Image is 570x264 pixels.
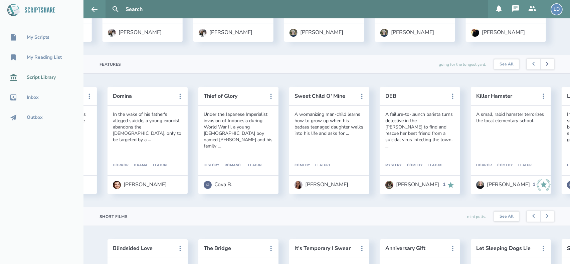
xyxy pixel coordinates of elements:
a: [PERSON_NAME] [108,25,162,40]
button: Anniversary Gift [385,245,445,251]
div: Horror [476,164,492,168]
div: A small, rabid hamster terrorizes the local elementary school. [476,111,546,124]
a: [PERSON_NAME] [471,25,525,40]
div: History [204,164,219,168]
div: Drama [129,164,148,168]
a: [PERSON_NAME] [199,25,252,40]
a: [PERSON_NAME] [113,178,167,192]
div: My Scripts [27,35,49,40]
div: Outbox [27,115,43,120]
button: Blindsided Love [113,245,173,251]
div: Under the Japanese Imperialist invasion of Indonesia during World War II, a young [DEMOGRAPHIC_DA... [204,111,273,149]
button: Killer Hamster [476,93,536,99]
div: Features [100,62,121,67]
button: Let Sleeping Dogs Lie [476,245,536,251]
div: Comedy [402,164,423,168]
img: user_1750930607-crop.jpg [471,29,479,37]
img: user_1750519899-crop.jpg [290,29,298,37]
div: [PERSON_NAME] [300,29,343,35]
div: [PERSON_NAME] [487,182,530,188]
div: 1 [443,182,445,187]
img: user_1655994507-crop.jpg [476,181,484,189]
div: Feature [513,164,534,168]
a: [PERSON_NAME] [380,25,434,40]
a: See All [494,212,519,222]
img: user_1736124357-crop.jpg [113,181,121,189]
div: CB [204,181,212,189]
div: Feature [243,164,264,168]
div: Horror [113,164,129,168]
div: [PERSON_NAME] [391,29,434,35]
div: going for the longest yard. [439,55,486,73]
button: The Bridge [204,245,264,251]
div: Romance [219,164,243,168]
a: See All [494,59,519,69]
div: Mystery [385,164,402,168]
a: [PERSON_NAME] [290,25,343,40]
div: Feature [310,164,331,168]
img: user_1750519899-crop.jpg [380,29,388,37]
div: A failure-to-launch barista turns detective in the [PERSON_NAME] to find and rescue her best frie... [385,111,455,149]
button: Thief of Glory [204,93,264,99]
div: Inbox [27,95,39,100]
div: Short Films [100,214,128,219]
div: Feature [148,164,169,168]
button: Domina [113,93,173,99]
a: CBCova B. [204,178,232,192]
a: [PERSON_NAME] [476,178,530,192]
button: Sweet Child O' Mine [295,93,355,99]
div: Cova B. [214,182,232,188]
div: [PERSON_NAME] [305,182,348,188]
div: Feature [422,164,443,168]
button: It's Temporary I Swear [295,245,355,251]
div: Comedy [295,164,310,168]
div: Script Library [27,75,56,80]
button: DEB [385,93,445,99]
div: [PERSON_NAME] [396,182,439,188]
div: 1 Industry Recommends [533,179,551,191]
a: [PERSON_NAME] [295,178,348,192]
div: [PERSON_NAME] [482,29,525,35]
div: In the wake of his father's alleged suicide, a young exorcist abandons the [DEMOGRAPHIC_DATA], on... [113,111,182,143]
div: [PERSON_NAME] [119,29,162,35]
div: My Reading List [27,55,62,60]
img: user_1644698712-crop.jpg [295,181,303,189]
div: 1 Recommends [443,181,455,189]
img: user_1750533153-crop.jpg [108,29,116,37]
img: user_1684950674-crop.jpg [385,181,393,189]
div: A womanizing man-child learns how to grow up when his badass teenaged daughter walks into his lif... [295,111,364,137]
div: mini putts. [467,207,486,226]
img: user_1750533153-crop.jpg [199,29,207,37]
div: 1 [533,182,535,187]
div: LD [551,3,563,15]
div: [PERSON_NAME] [124,182,167,188]
div: Comedy [492,164,513,168]
a: [PERSON_NAME] [385,178,439,192]
div: [PERSON_NAME] [209,29,252,35]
